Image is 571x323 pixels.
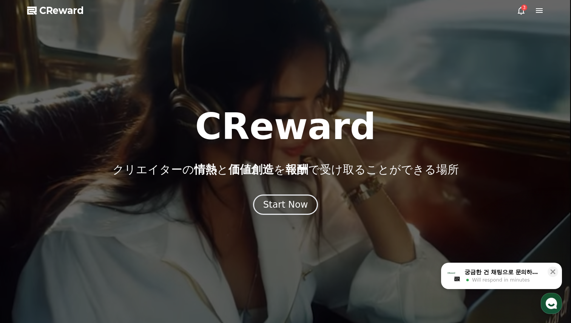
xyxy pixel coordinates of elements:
[195,109,376,145] h1: CReward
[228,163,274,176] span: 価値創造
[19,250,32,256] span: Home
[253,202,318,209] a: Start Now
[27,5,84,17] a: CReward
[517,6,526,15] a: 3
[2,239,50,258] a: Home
[263,199,308,211] div: Start Now
[63,251,85,257] span: Messages
[50,239,97,258] a: Messages
[521,5,527,11] div: 3
[194,163,217,176] span: 情熱
[113,163,459,176] p: クリエイターの と を で受け取ることができる場所
[39,5,84,17] span: CReward
[285,163,308,176] span: 報酬
[253,194,318,215] button: Start Now
[97,239,145,258] a: Settings
[112,250,130,256] span: Settings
